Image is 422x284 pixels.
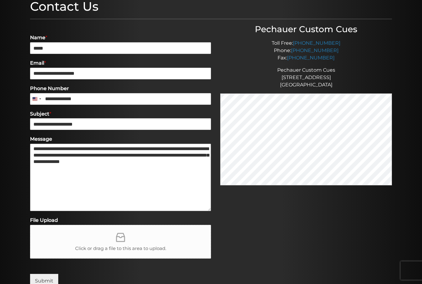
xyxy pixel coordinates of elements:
[293,40,340,46] a: [PHONE_NUMBER]
[220,66,392,89] p: Pechauer Custom Cues [STREET_ADDRESS] [GEOGRAPHIC_DATA]
[287,55,335,61] a: [PHONE_NUMBER]
[75,245,166,252] span: Click or drag a file to this area to upload.
[220,24,392,35] h3: Pechauer Custom Cues
[30,60,211,66] label: Email
[30,136,211,142] label: Message
[30,35,211,41] label: Name
[30,85,211,92] label: Phone Number
[30,217,211,224] label: File Upload
[30,111,211,117] label: Subject
[220,40,392,62] p: Toll Free: Phone: Fax:
[30,93,211,105] input: Phone Number
[30,93,43,105] button: Selected country
[291,47,339,53] a: [PHONE_NUMBER]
